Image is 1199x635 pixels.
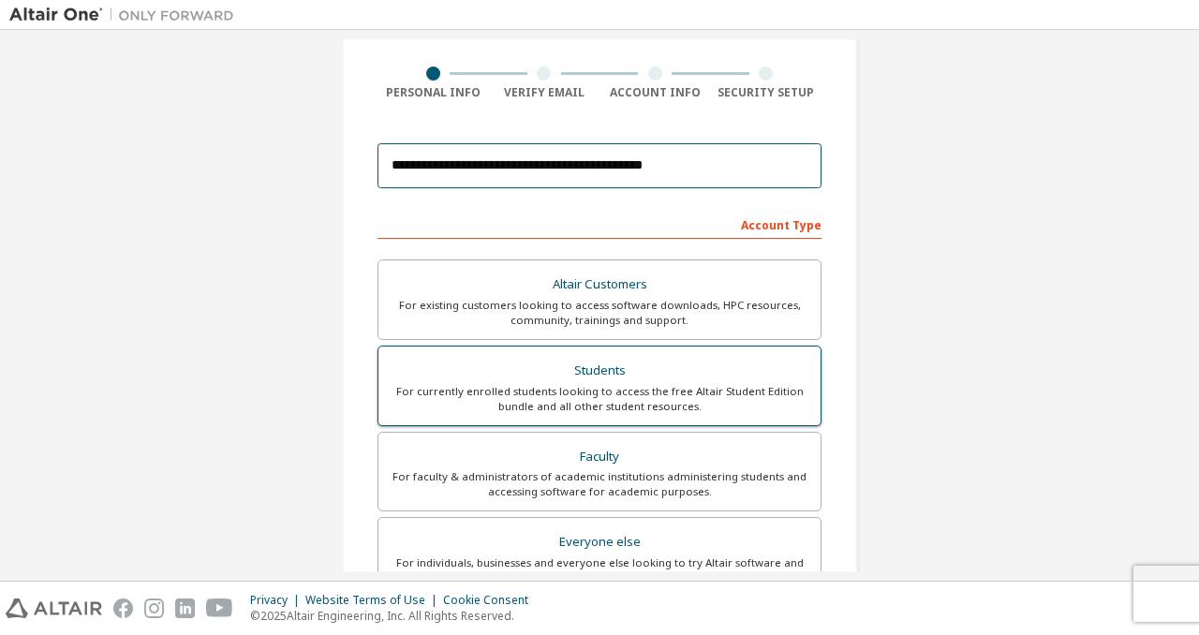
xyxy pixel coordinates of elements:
img: linkedin.svg [175,598,195,618]
div: Personal Info [377,85,489,100]
div: For individuals, businesses and everyone else looking to try Altair software and explore our prod... [390,555,809,585]
img: instagram.svg [144,598,164,618]
div: Account Info [599,85,711,100]
div: Security Setup [711,85,822,100]
div: Account Type [377,209,822,239]
div: Verify Email [489,85,600,100]
img: facebook.svg [113,598,133,618]
div: Altair Customers [390,272,809,298]
img: Altair One [9,6,244,24]
div: Students [390,358,809,384]
div: Everyone else [390,529,809,555]
div: For existing customers looking to access software downloads, HPC resources, community, trainings ... [390,298,809,328]
img: youtube.svg [206,598,233,618]
div: Faculty [390,444,809,470]
p: © 2025 Altair Engineering, Inc. All Rights Reserved. [250,608,540,624]
div: Website Terms of Use [305,593,443,608]
img: altair_logo.svg [6,598,102,618]
div: Privacy [250,593,305,608]
div: Cookie Consent [443,593,540,608]
div: For faculty & administrators of academic institutions administering students and accessing softwa... [390,469,809,499]
div: For currently enrolled students looking to access the free Altair Student Edition bundle and all ... [390,384,809,414]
